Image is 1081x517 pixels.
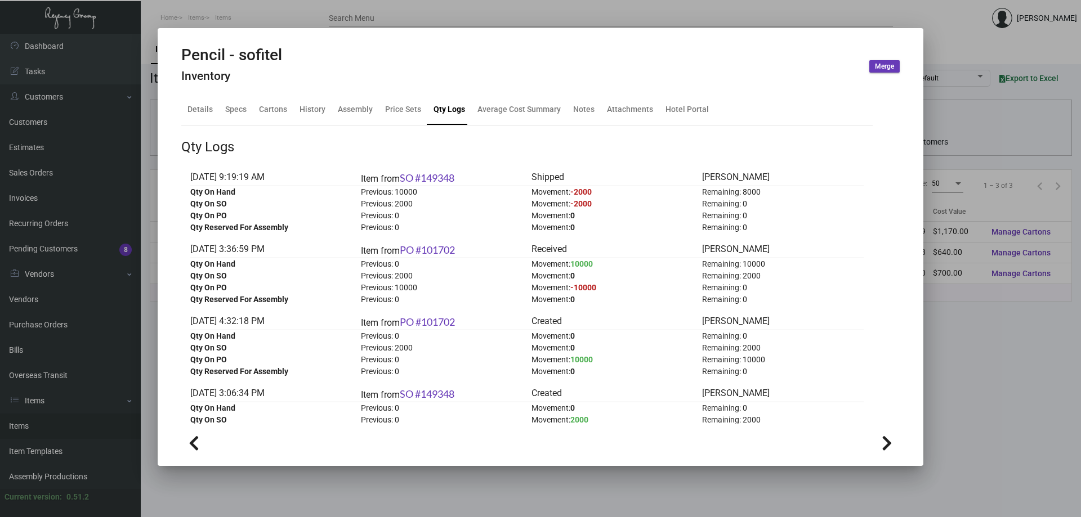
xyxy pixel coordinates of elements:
[531,242,693,258] div: Received
[573,104,595,115] div: Notes
[570,355,593,364] span: 10000
[190,294,352,305] div: Qty Reserved For Assembly
[190,402,352,414] div: Qty On Hand
[531,282,693,294] div: Movement:
[300,104,325,115] div: History
[361,210,522,222] div: Previous: 0
[361,270,522,282] div: Previous: 2000
[702,386,864,402] div: [PERSON_NAME]
[5,491,62,503] div: Current version:
[531,198,693,210] div: Movement:
[361,170,522,186] div: Item from
[361,330,522,342] div: Previous: 0
[190,282,352,294] div: Qty On PO
[531,210,693,222] div: Movement:
[187,104,213,115] div: Details
[361,222,522,233] div: Previous: 0
[361,258,522,270] div: Previous: 0
[400,388,454,400] a: SO #149348
[190,258,352,270] div: Qty On Hand
[531,294,693,305] div: Movement:
[570,367,575,376] span: 0
[570,343,575,352] span: 0
[570,187,592,196] span: -2000
[607,104,653,115] div: Attachments
[531,354,693,366] div: Movement:
[400,316,455,328] a: PO #101702
[702,402,864,414] div: Remaining: 0
[570,223,575,232] span: 0
[869,60,900,73] button: Merge
[477,104,561,115] div: Average Cost Summary
[531,414,693,426] div: Movement:
[702,170,864,186] div: [PERSON_NAME]
[531,270,693,282] div: Movement:
[570,415,588,424] span: 2000
[361,294,522,305] div: Previous: 0
[385,104,421,115] div: Price Sets
[875,62,894,71] span: Merge
[570,403,575,412] span: 0
[531,258,693,270] div: Movement:
[190,222,352,233] div: Qty Reserved For Assembly
[702,242,864,258] div: [PERSON_NAME]
[225,104,247,115] div: Specs
[361,386,522,402] div: Item from
[190,270,352,282] div: Qty On SO
[570,271,575,280] span: 0
[190,342,352,354] div: Qty On SO
[531,314,693,330] div: Created
[570,331,575,340] span: 0
[190,170,352,186] div: [DATE] 9:19:19 AM
[181,137,234,157] div: Qty Logs
[190,354,352,366] div: Qty On PO
[181,46,282,65] h2: Pencil - sofitel
[361,366,522,377] div: Previous: 0
[66,491,89,503] div: 0.51.2
[702,270,864,282] div: Remaining: 2000
[400,172,454,184] a: SO #149348
[531,222,693,233] div: Movement:
[361,402,522,414] div: Previous: 0
[702,414,864,426] div: Remaining: 2000
[190,242,352,258] div: [DATE] 3:36:59 PM
[190,198,352,210] div: Qty On SO
[361,414,522,426] div: Previous: 0
[361,314,522,330] div: Item from
[702,314,864,330] div: [PERSON_NAME]
[361,354,522,366] div: Previous: 0
[531,330,693,342] div: Movement:
[570,295,575,304] span: 0
[702,198,864,210] div: Remaining: 0
[434,104,465,115] div: Qty Logs
[190,414,352,426] div: Qty On SO
[361,342,522,354] div: Previous: 2000
[531,386,693,402] div: Created
[531,186,693,198] div: Movement:
[570,283,596,292] span: -10000
[531,342,693,354] div: Movement:
[531,402,693,414] div: Movement:
[190,210,352,222] div: Qty On PO
[531,170,693,186] div: Shipped
[702,342,864,354] div: Remaining: 2000
[190,366,352,377] div: Qty Reserved For Assembly
[181,69,282,83] h4: Inventory
[570,211,575,220] span: 0
[190,386,352,402] div: [DATE] 3:06:34 PM
[702,282,864,294] div: Remaining: 0
[361,282,522,294] div: Previous: 10000
[702,222,864,233] div: Remaining: 0
[190,186,352,198] div: Qty On Hand
[259,104,287,115] div: Cartons
[702,354,864,366] div: Remaining: 10000
[338,104,373,115] div: Assembly
[570,199,592,208] span: -2000
[665,104,709,115] div: Hotel Portal
[400,244,455,256] a: PO #101702
[570,259,593,268] span: 10000
[361,242,522,258] div: Item from
[702,186,864,198] div: Remaining: 8000
[702,258,864,270] div: Remaining: 10000
[361,186,522,198] div: Previous: 10000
